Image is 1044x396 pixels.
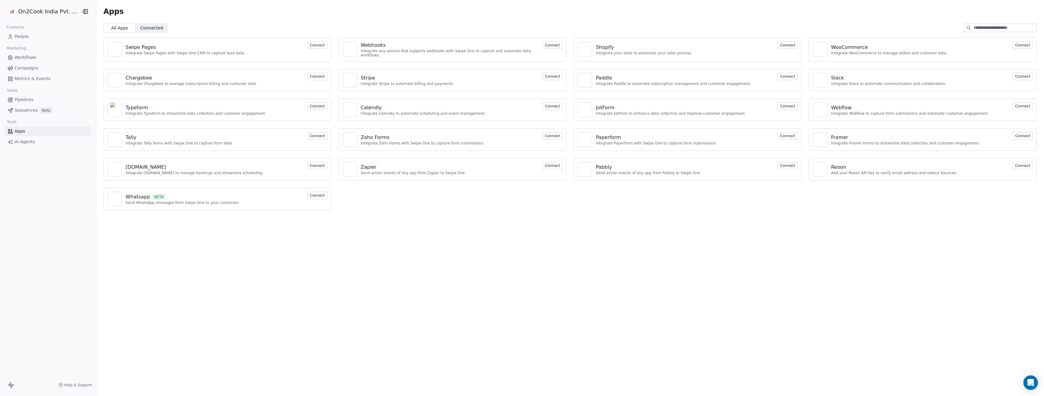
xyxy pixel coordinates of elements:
img: NA [580,165,589,174]
div: Integrate Zoho Forms with Swipe One to capture form submissions. [361,141,484,145]
a: Chargebee [126,74,257,82]
img: on2cook%20logo-04%20copy.jpg [8,8,16,15]
div: Paddle [596,74,612,82]
div: Integrate JotForm to enhance data collection and improve customer engagement. [596,111,746,116]
div: Integrate Tally forms with Swipe One to capture form data. [126,141,233,145]
a: Connect [543,42,563,48]
a: Connect [1013,133,1033,139]
button: Connect [307,132,327,140]
a: WhatsappBETA [126,193,239,201]
img: NA [815,45,825,54]
img: NA [110,76,119,85]
a: Slack [831,74,946,82]
a: NA [343,42,357,57]
a: NA [107,73,122,87]
span: Apps [103,7,124,16]
span: Sales [4,86,20,95]
img: NA [815,165,825,174]
a: NA [578,132,592,147]
img: NA [580,45,589,54]
a: Connect [778,163,798,168]
div: Send WhatsApp messages from Swipe One to your customers [126,201,239,205]
button: Connect [778,132,798,140]
div: Tally [126,134,136,141]
div: JotForm [596,104,614,111]
div: Integrate Slack to automate communication and collaboration. [831,82,946,86]
div: Integrate Paddle to automate subscription management and customer engagement. [596,82,751,86]
a: NA [107,103,122,117]
img: NA [580,135,589,144]
span: Tools [4,117,19,127]
a: NA [343,162,357,177]
div: Integrate WooCommerce to manage orders and customer data [831,51,946,55]
a: NA [813,162,827,177]
img: NA [815,135,825,144]
div: Integrate any service that supports webhooks with Swipe One to capture and automate data workflows. [361,49,539,58]
div: Calendly [361,104,382,111]
a: Metrics & Events [5,74,91,84]
span: AI Agents [15,139,35,145]
a: Pabbly [596,164,700,171]
a: Zapier [361,164,465,171]
div: Integrate Paperform with Swipe One to capture form submissions. [596,141,717,145]
img: NA [580,76,589,85]
span: Pipelines [15,96,33,103]
button: Connect [543,162,563,169]
a: Pipelines [5,95,91,105]
a: WooCommerce [831,44,946,51]
a: Swipe Pages [126,44,245,51]
a: Paperform [596,134,717,141]
a: Connect [543,103,563,109]
a: Webhooks [361,42,539,49]
a: Workflows [5,52,91,63]
span: Workflows [15,54,36,61]
a: [DOMAIN_NAME] [126,164,263,171]
div: [DOMAIN_NAME] [126,164,166,171]
a: JotForm [596,104,746,111]
a: Connect [307,42,327,48]
a: NA [107,192,122,206]
button: Connect [1013,73,1033,80]
button: Connect [543,73,563,80]
a: Shopify [596,44,691,51]
a: Connect [307,73,327,79]
a: Connect [1013,163,1033,168]
a: NA [107,42,122,57]
div: Integrate Calendly to automate scheduling and event management. [361,111,486,116]
img: NA [345,45,354,54]
div: Swipe Pages [126,44,156,51]
span: Metrics & Events [15,76,50,82]
span: Sequences [15,107,38,113]
div: WooCommerce [831,44,868,51]
a: NA [343,132,357,147]
a: Connect [1013,42,1033,48]
a: Zoho Forms [361,134,484,141]
img: NA [110,103,119,117]
div: Zapier [361,164,377,171]
button: Connect [1013,162,1033,169]
img: NA [110,135,119,144]
a: Connect [543,133,563,139]
img: NA [110,195,119,204]
a: NA [107,162,122,177]
div: Integrate Swipe Pages with Swipe One CRM to capture lead data. [126,51,245,55]
a: Connect [778,73,798,79]
div: Zoho Forms [361,134,389,141]
button: Connect [307,42,327,49]
div: Chargebee [126,74,152,82]
div: Send action events of any app from Pabbly to Swipe One [596,171,700,175]
span: Marketing [4,44,29,53]
a: NA [813,132,827,147]
a: Connect [1013,73,1033,79]
span: Apps [15,128,25,134]
a: NA [107,132,122,147]
img: NA [345,105,354,114]
img: NA [110,42,119,57]
div: Pabbly [596,164,612,171]
a: SequencesBeta [5,105,91,115]
div: Integrate Framer Forms to streamline data collection and customer engagement. [831,141,980,145]
a: NA [813,42,827,57]
div: Slack [831,74,844,82]
img: NA [345,76,354,85]
a: NA [813,103,827,117]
